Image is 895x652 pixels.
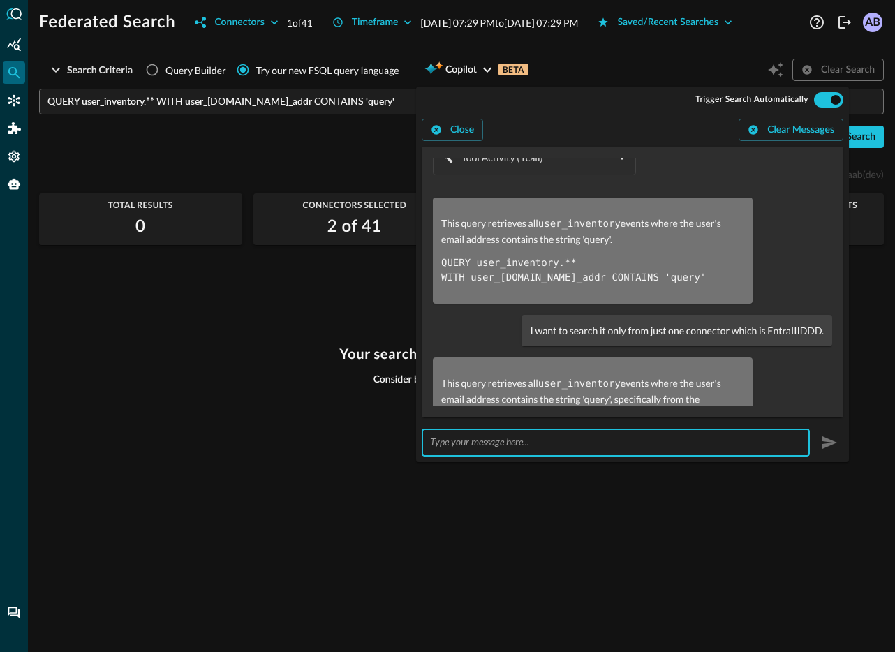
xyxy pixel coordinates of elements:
[695,94,808,105] span: Trigger Search Automatically
[339,346,584,362] h3: Your search criteria found no results.
[461,151,543,165] p: Tool Activity ( 1 call )
[589,11,741,34] button: Saved/Recent Searches
[253,200,457,210] span: Connectors Selected
[834,11,856,34] button: Logout
[416,59,537,81] button: CopilotBETA
[430,429,810,455] input: Type your message here...
[863,168,884,180] span: (dev)
[538,218,621,230] code: user_inventory
[498,64,528,75] p: BETA
[324,11,421,34] button: Timeframe
[39,200,242,210] span: Total Results
[441,216,744,246] p: This query retrieves all events where the user's email address contains the string 'query'.
[530,323,824,338] p: I want to search it only from just one connector which is EntraIIIDDD.
[256,63,399,77] div: Try our new FSQL query language
[3,145,25,168] div: Settings
[3,34,25,56] div: Summary Insights
[67,61,133,79] div: Search Criteria
[352,14,399,31] div: Timeframe
[442,149,627,166] button: Tool Activity (1call)
[327,216,382,238] h2: 2 of 41
[214,14,264,31] div: Connectors
[838,126,884,148] button: Search
[47,89,884,114] input: FSQL
[3,89,25,112] div: Connectors
[3,173,25,195] div: Query Agent
[863,13,882,32] div: AB
[441,376,744,421] p: This query retrieves all events where the user's email address contains the string 'query', speci...
[3,61,25,84] div: Federated Search
[39,11,175,34] h1: Federated Search
[135,216,145,238] h2: 0
[617,14,718,31] div: Saved/Recent Searches
[3,602,25,624] div: Chat
[165,63,226,77] span: Query Builder
[373,373,550,386] span: Consider broadening your search criteria.
[422,119,483,141] button: Close
[3,117,26,140] div: Addons
[806,11,828,34] button: Help
[420,15,578,30] p: [DATE] 07:29 PM to [DATE] 07:29 PM
[441,258,706,283] code: QUERY user_inventory.** WITH user_[DOMAIN_NAME]_addr CONTAINS 'query'
[39,59,141,81] button: Search Criteria
[538,378,621,390] code: user_inventory
[287,15,313,30] p: 1 of 41
[739,119,843,141] button: Clear Messages
[186,11,286,34] button: Connectors
[445,61,477,79] span: Copilot
[846,128,875,146] div: Search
